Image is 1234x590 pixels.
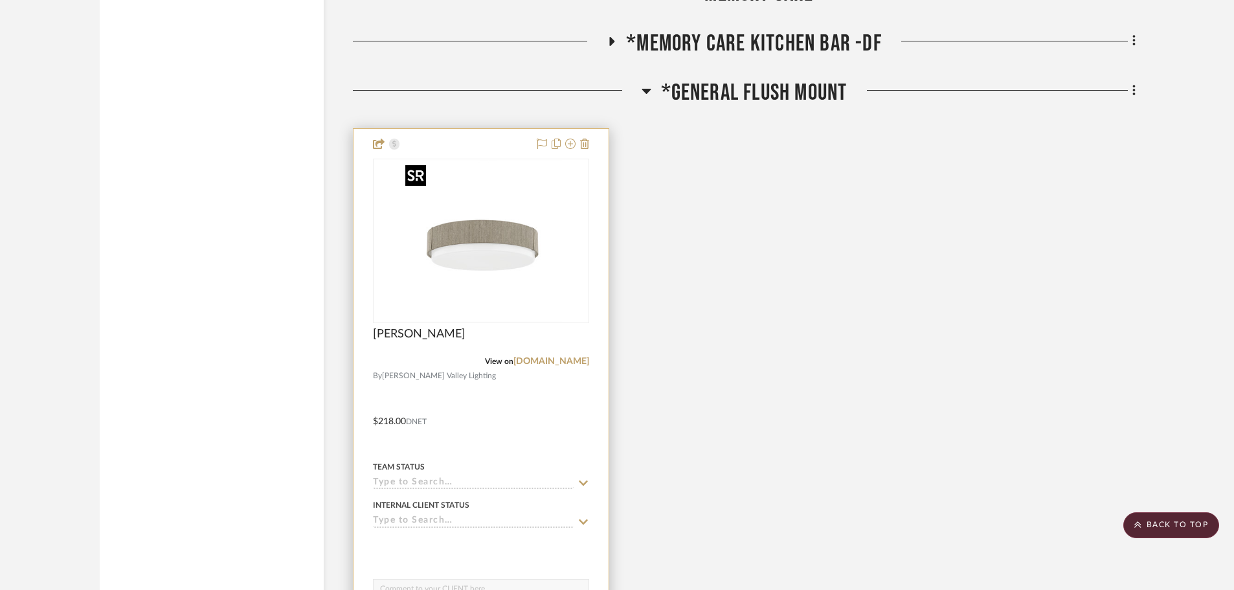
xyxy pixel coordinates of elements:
scroll-to-top-button: BACK TO TOP [1123,512,1219,538]
div: Internal Client Status [373,499,469,511]
span: [PERSON_NAME] Valley Lighting [382,370,496,382]
span: View on [485,357,513,365]
a: [DOMAIN_NAME] [513,357,589,366]
span: *Memory Care Kitchen Bar -df [626,30,882,58]
input: Type to Search… [373,516,574,528]
span: [PERSON_NAME] [373,327,466,341]
span: By [373,370,382,382]
input: Type to Search… [373,477,574,490]
div: 0 [374,159,589,323]
img: Zane [400,160,562,322]
div: Team Status [373,461,425,473]
span: *General Flush mount [661,79,847,107]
